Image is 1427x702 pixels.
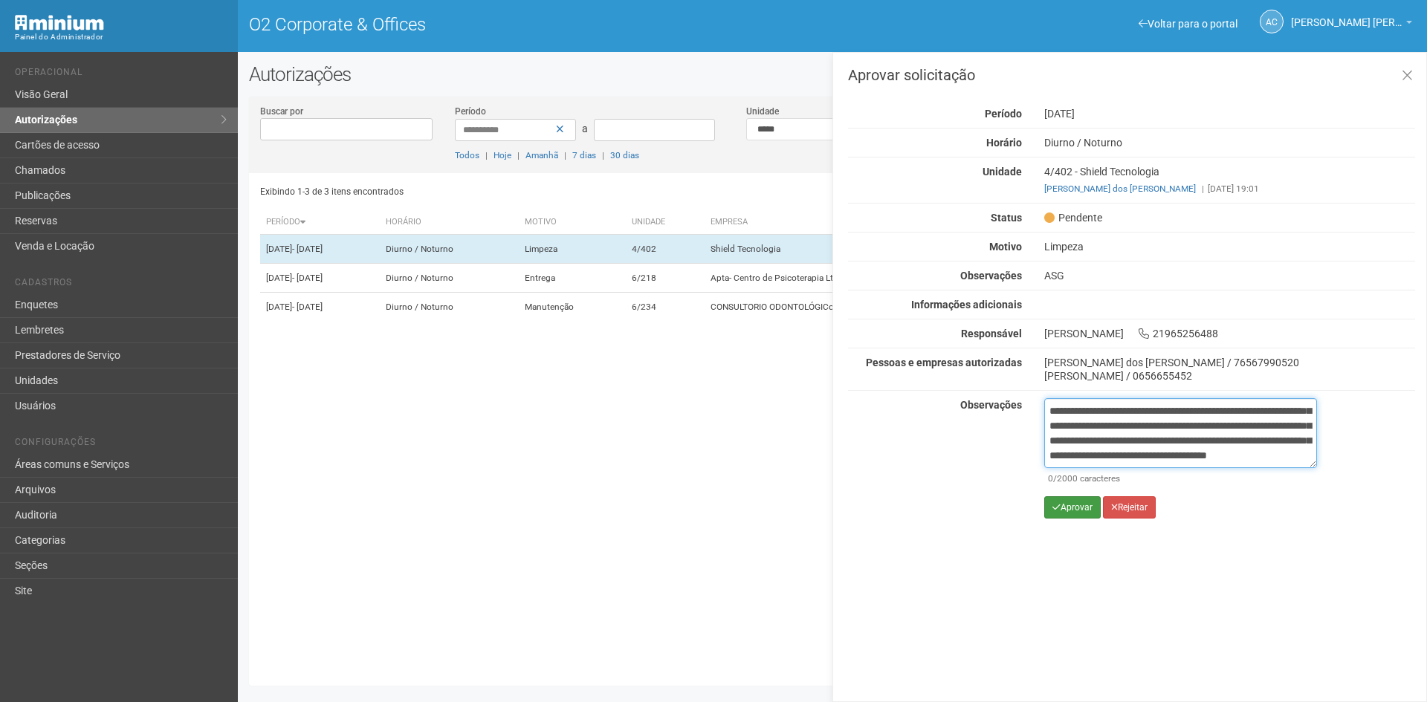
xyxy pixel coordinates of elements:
td: Entrega [519,264,626,293]
strong: Pessoas e empresas autorizadas [866,357,1022,368]
td: Diurno / Noturno [380,235,519,264]
td: Limpeza [519,235,626,264]
a: [PERSON_NAME] dos [PERSON_NAME] [1044,183,1196,194]
td: [DATE] [260,264,380,293]
h3: Aprovar solicitação [848,68,1415,82]
strong: Responsável [961,328,1022,339]
span: 0 [1048,473,1053,484]
span: Ana Carla de Carvalho Silva [1291,2,1402,28]
label: Unidade [746,105,779,118]
div: [DATE] 19:01 [1044,182,1415,195]
li: Cadastros [15,277,227,293]
div: Diurno / Noturno [1033,136,1426,149]
a: Hoje [494,150,511,160]
strong: Unidade [983,166,1022,178]
div: [PERSON_NAME] dos [PERSON_NAME] / 76567990520 [1044,356,1415,369]
a: Fechar [1392,60,1423,92]
div: /2000 caracteres [1048,472,1313,485]
th: Período [260,210,380,235]
a: [PERSON_NAME] [PERSON_NAME] [1291,19,1412,30]
span: a [582,123,588,134]
td: 6/234 [626,293,705,322]
div: [DATE] [1033,107,1426,120]
span: - [DATE] [292,302,323,312]
div: [PERSON_NAME] 21965256488 [1033,327,1426,340]
label: Buscar por [260,105,303,118]
td: Apta- Centro de Psicoterapia Ltda [705,264,1069,293]
td: Manutenção [519,293,626,322]
a: Voltar para o portal [1139,18,1237,30]
label: Período [455,105,486,118]
li: Operacional [15,67,227,82]
strong: Observações [960,270,1022,282]
span: Pendente [1044,211,1102,224]
div: ASG [1033,269,1426,282]
strong: Horário [986,137,1022,149]
th: Unidade [626,210,705,235]
th: Motivo [519,210,626,235]
a: AC [1260,10,1284,33]
td: [DATE] [260,235,380,264]
td: Diurno / Noturno [380,264,519,293]
span: | [517,150,520,160]
a: 30 dias [610,150,639,160]
td: Shield Tecnologia [705,235,1069,264]
button: Rejeitar [1103,496,1156,519]
div: [PERSON_NAME] / 0656655452 [1044,369,1415,383]
strong: Informações adicionais [911,299,1022,311]
a: Amanhã [525,150,558,160]
span: | [485,150,488,160]
td: CONSULTORIO ODONTOLÓGICo - [DOMAIN_NAME] [705,293,1069,322]
td: Diurno / Noturno [380,293,519,322]
strong: Período [985,108,1022,120]
th: Horário [380,210,519,235]
td: 4/402 [626,235,705,264]
div: Painel do Administrador [15,30,227,44]
strong: Status [991,212,1022,224]
strong: Observações [960,399,1022,411]
span: - [DATE] [292,244,323,254]
a: 7 dias [572,150,596,160]
td: [DATE] [260,293,380,322]
span: | [1202,183,1204,194]
div: Limpeza [1033,240,1426,253]
td: 6/218 [626,264,705,293]
h1: O2 Corporate & Offices [249,15,821,34]
a: Todos [455,150,479,160]
li: Configurações [15,437,227,452]
img: Minium [15,15,104,30]
span: | [564,150,566,160]
strong: Motivo [989,241,1022,253]
div: 4/402 - Shield Tecnologia [1033,165,1426,195]
span: - [DATE] [292,273,323,283]
span: | [602,150,604,160]
div: Exibindo 1-3 de 3 itens encontrados [260,181,828,203]
button: Aprovar [1044,496,1101,519]
th: Empresa [705,210,1069,235]
h2: Autorizações [249,63,1416,85]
